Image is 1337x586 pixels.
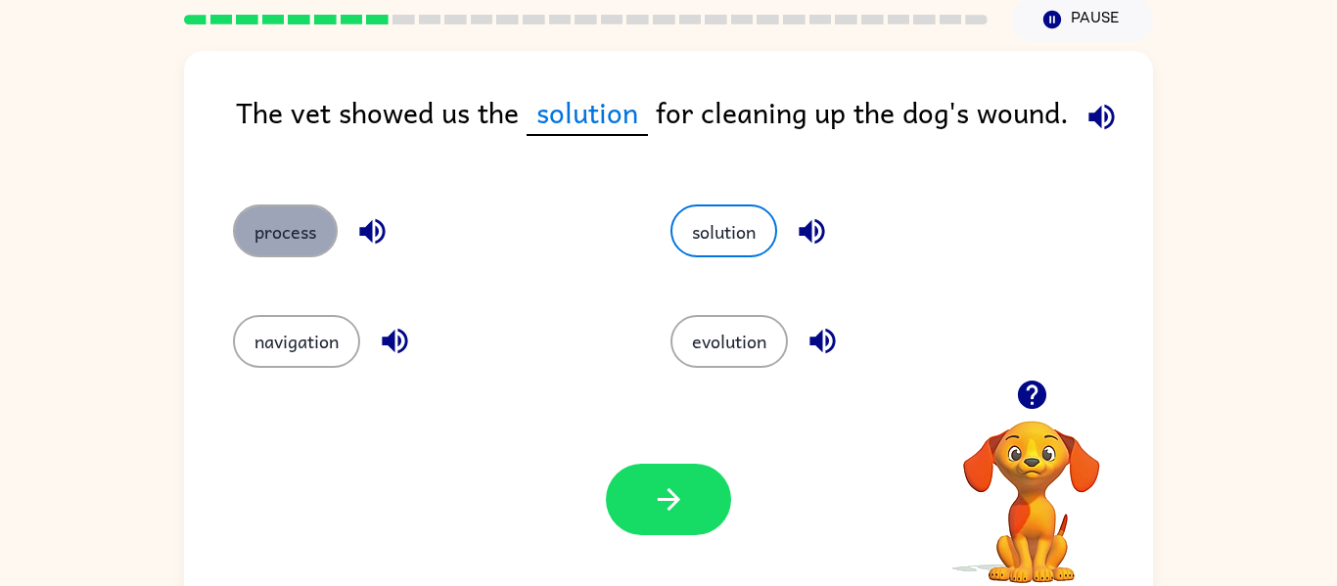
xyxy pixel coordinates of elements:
[236,90,1153,165] div: The vet showed us the for cleaning up the dog's wound.
[233,204,338,257] button: process
[670,204,777,257] button: solution
[233,315,360,368] button: navigation
[670,315,788,368] button: evolution
[527,90,648,136] span: solution
[934,390,1130,586] video: Your browser must support playing .mp4 files to use Literably. Please try using another browser.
